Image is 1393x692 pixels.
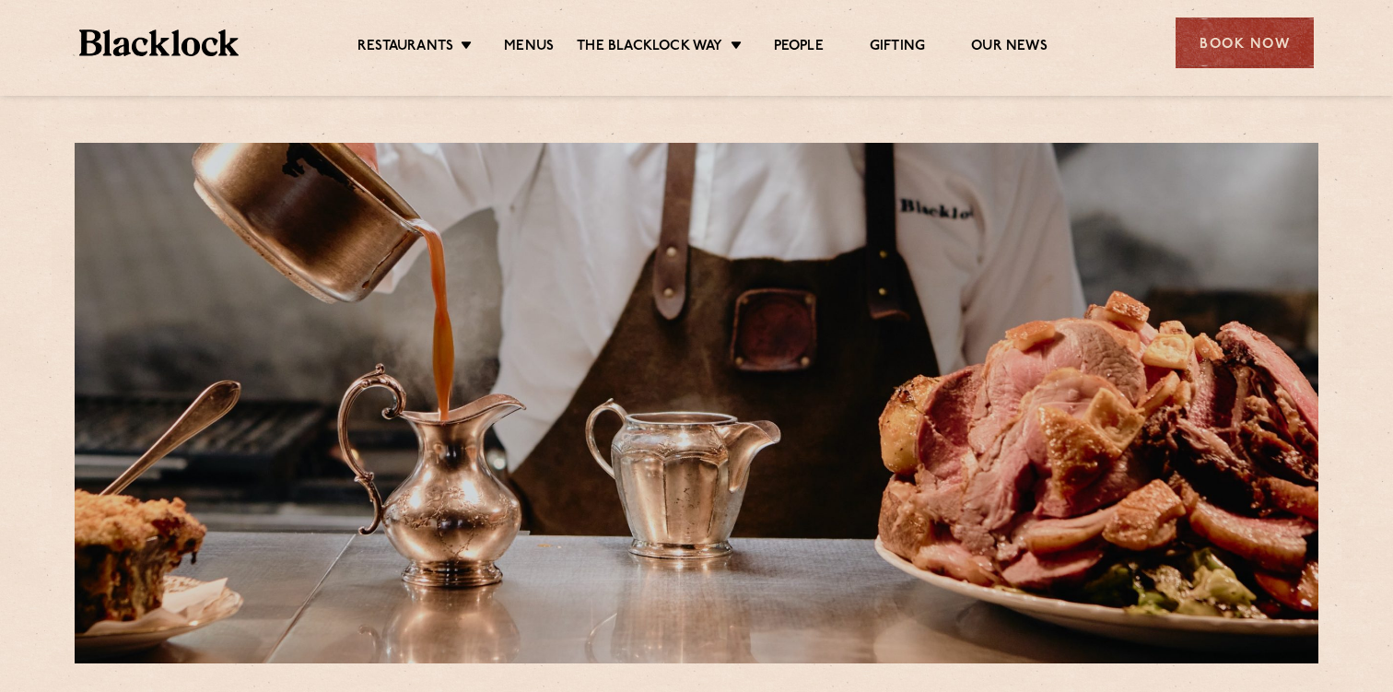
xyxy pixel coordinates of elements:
a: The Blacklock Way [577,38,722,58]
img: BL_Textured_Logo-footer-cropped.svg [79,29,239,56]
a: Gifting [870,38,925,58]
a: Menus [504,38,554,58]
a: Restaurants [357,38,453,58]
div: Book Now [1176,18,1314,68]
a: Our News [971,38,1048,58]
a: People [774,38,824,58]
